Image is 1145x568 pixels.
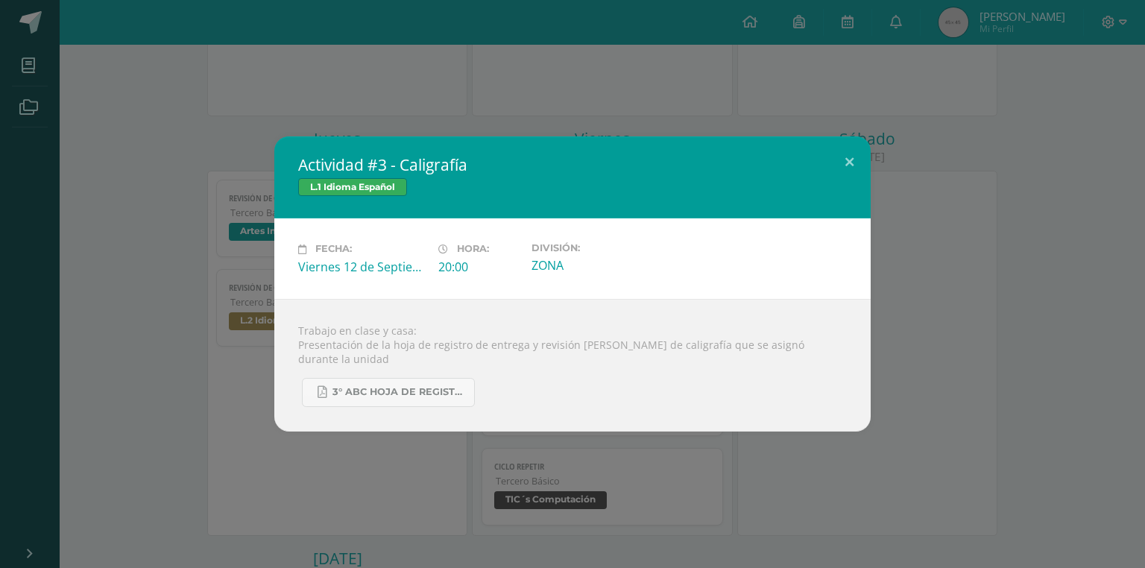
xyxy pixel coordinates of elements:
[298,178,407,196] span: L.1 Idioma Español
[302,378,475,407] a: 3° ABC HOJA DE REGISTRO - UNIDAD FINAL.pdf
[274,299,871,432] div: Trabajo en clase y casa: Presentación de la hoja de registro de entrega y revisión [PERSON_NAME] ...
[457,244,489,255] span: Hora:
[332,386,467,398] span: 3° ABC HOJA DE REGISTRO - UNIDAD FINAL.pdf
[298,154,847,175] h2: Actividad #3 - Caligrafía
[438,259,520,275] div: 20:00
[298,259,426,275] div: Viernes 12 de Septiembre
[532,257,660,274] div: ZONA
[315,244,352,255] span: Fecha:
[828,136,871,187] button: Close (Esc)
[532,242,660,253] label: División:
